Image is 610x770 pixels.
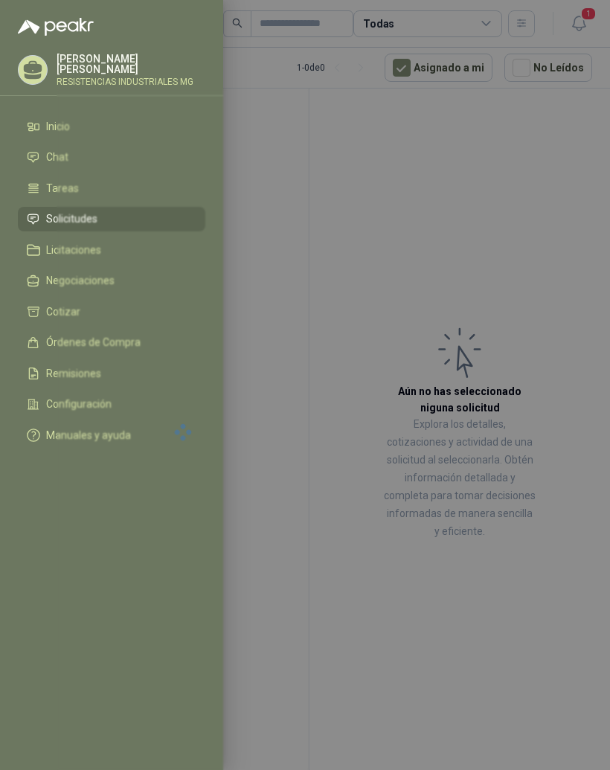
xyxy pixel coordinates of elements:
span: Tareas [46,182,79,194]
span: Inicio [46,121,70,132]
span: Cotizar [46,306,80,318]
span: Manuales y ayuda [46,429,131,441]
p: RESISTENCIAS INDUSTRIALES MG [57,77,205,86]
a: Cotizar [18,299,205,324]
a: Negociaciones [18,269,205,294]
span: Negociaciones [46,275,115,286]
a: Tareas [18,176,205,201]
span: Chat [46,151,68,163]
span: Remisiones [46,368,101,379]
span: Configuración [46,398,112,410]
a: Licitaciones [18,237,205,263]
img: Logo peakr [18,18,94,36]
span: Licitaciones [46,244,101,256]
a: Remisiones [18,361,205,386]
span: Órdenes de Compra [46,336,141,348]
a: Órdenes de Compra [18,330,205,356]
p: [PERSON_NAME] [PERSON_NAME] [57,54,205,74]
a: Inicio [18,114,205,139]
span: Solicitudes [46,213,97,225]
a: Solicitudes [18,207,205,232]
a: Manuales y ayuda [18,423,205,448]
a: Configuración [18,392,205,417]
a: Chat [18,145,205,170]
